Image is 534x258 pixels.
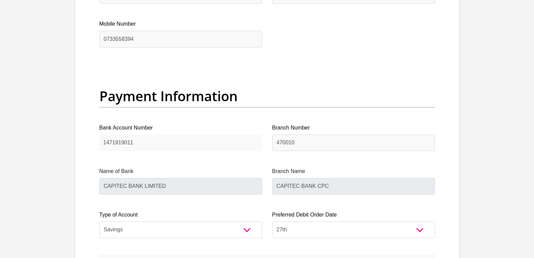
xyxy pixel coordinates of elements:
h2: Payment Information [99,88,435,104]
label: Name of Bank [99,167,262,175]
input: Bank Account Number [99,135,262,151]
label: Branch Number [272,124,435,132]
label: Bank Account Number [99,124,262,132]
label: Type of Account [99,211,262,219]
input: Branch Name [272,178,435,195]
input: Mobile Number [99,31,262,47]
label: Branch Name [272,167,435,175]
input: Branch Number [272,135,435,151]
label: Mobile Number [99,20,262,28]
input: Name of Bank [99,178,262,195]
label: Preferred Debit Order Date [272,211,435,219]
